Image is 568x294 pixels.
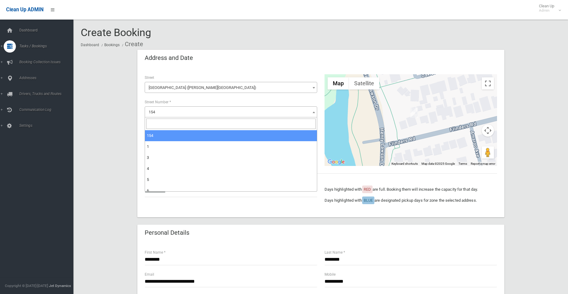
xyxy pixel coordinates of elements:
header: Personal Details [137,227,197,239]
a: Terms [458,162,467,165]
img: Google [326,158,346,166]
span: Create Booking [81,26,151,39]
a: Report a map error [471,162,495,165]
button: Keyboard shortcuts [392,162,418,166]
span: RED [364,187,371,192]
span: Settings [17,123,78,128]
span: Platts Avenue (BELMORE 2192) [145,82,317,93]
small: Admin [539,8,554,13]
span: 154 [145,106,317,117]
span: BLUE [364,198,373,203]
span: 4 [147,166,149,171]
span: Platts Avenue (BELMORE 2192) [146,83,316,92]
button: Show street map [328,77,349,90]
span: 154 [147,133,153,138]
span: Copyright © [DATE]-[DATE] [5,284,48,288]
header: Address and Date [137,52,200,64]
span: 5 [147,177,149,182]
span: Addresses [17,76,78,80]
button: Show satellite imagery [349,77,379,90]
li: Create [121,39,143,50]
a: Dashboard [81,43,99,47]
span: Communication Log [17,108,78,112]
span: Map data ©2025 Google [421,162,455,165]
span: 154 [149,110,155,114]
a: Bookings [104,43,120,47]
p: Days highlighted with are designated pickup days for zone the selected address. [325,197,497,204]
div: 154 Flinders Road, GEORGES HALL NSW 2198 [410,108,418,118]
span: 6 [147,188,149,193]
span: Tasks / Bookings [17,44,78,48]
span: Booking Collection Issues [17,60,78,64]
p: Days highlighted with are full. Booking them will increase the capacity for that day. [325,186,497,193]
button: Drag Pegman onto the map to open Street View [482,146,494,159]
span: Clean Up [536,4,560,13]
strong: Jet Dynamics [49,284,71,288]
span: Dashboard [17,28,78,32]
a: Open this area in Google Maps (opens a new window) [326,158,346,166]
span: 3 [147,155,149,160]
button: Toggle fullscreen view [482,77,494,90]
span: 1 [147,144,149,149]
button: Map camera controls [482,124,494,137]
span: Drivers, Trucks and Routes [17,92,78,96]
span: Clean Up ADMIN [6,7,43,13]
span: 154 [146,108,316,116]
